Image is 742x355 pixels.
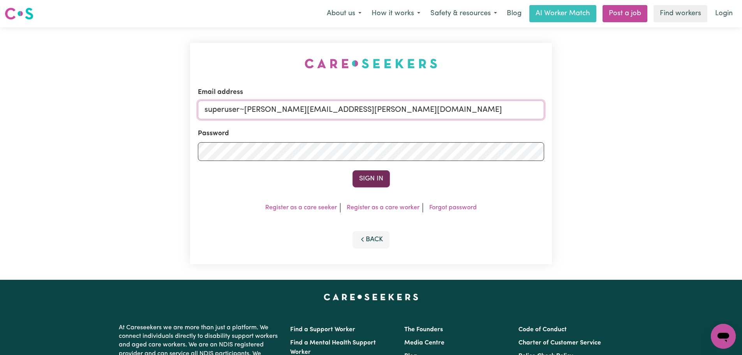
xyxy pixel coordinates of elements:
a: The Founders [404,327,443,333]
a: Register as a care worker [347,205,419,211]
button: How it works [367,5,425,22]
button: Back [352,231,390,248]
a: Login [710,5,737,22]
a: Find workers [654,5,707,22]
button: Safety & resources [425,5,502,22]
a: Forgot password [429,205,477,211]
a: Find a Support Worker [290,327,355,333]
input: Email address [198,101,544,119]
button: Sign In [352,170,390,187]
a: Charter of Customer Service [518,340,601,346]
label: Email address [198,87,243,97]
label: Password [198,129,229,139]
a: Careseekers home page [324,294,418,300]
iframe: Button to launch messaging window [711,324,736,349]
a: AI Worker Match [529,5,596,22]
a: Careseekers logo [5,5,33,23]
a: Media Centre [404,340,444,346]
img: Careseekers logo [5,7,33,21]
a: Code of Conduct [518,327,567,333]
a: Blog [502,5,526,22]
a: Register as a care seeker [265,205,337,211]
a: Post a job [603,5,647,22]
button: About us [322,5,367,22]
